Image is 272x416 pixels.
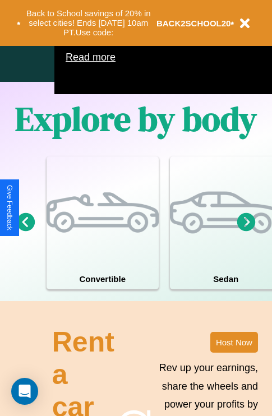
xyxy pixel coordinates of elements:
[156,19,231,28] b: BACK2SCHOOL20
[11,378,38,405] div: Open Intercom Messenger
[21,6,156,40] button: Back to School savings of 20% in select cities! Ends [DATE] 10am PT.Use code:
[6,185,13,230] div: Give Feedback
[15,96,257,142] h1: Explore by body
[210,332,258,353] button: Host Now
[47,269,159,289] h4: Convertible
